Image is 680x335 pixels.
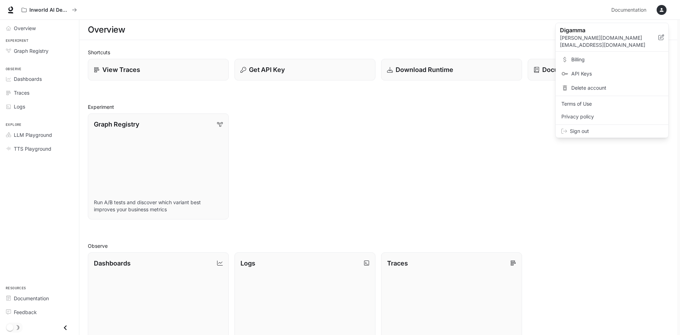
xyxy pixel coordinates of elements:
span: Billing [571,56,663,63]
a: Billing [557,53,667,66]
p: Digamma [560,26,647,34]
span: Terms of Use [561,100,663,107]
a: Terms of Use [557,97,667,110]
a: Privacy policy [557,110,667,123]
span: API Keys [571,70,663,77]
div: Sign out [556,125,668,138]
a: API Keys [557,67,667,80]
p: [PERSON_NAME][DOMAIN_NAME][EMAIL_ADDRESS][DOMAIN_NAME] [560,34,658,49]
div: Delete account [557,82,667,94]
span: Delete account [571,84,663,91]
span: Privacy policy [561,113,663,120]
span: Sign out [570,128,663,135]
div: Digamma[PERSON_NAME][DOMAIN_NAME][EMAIL_ADDRESS][DOMAIN_NAME] [556,23,668,52]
